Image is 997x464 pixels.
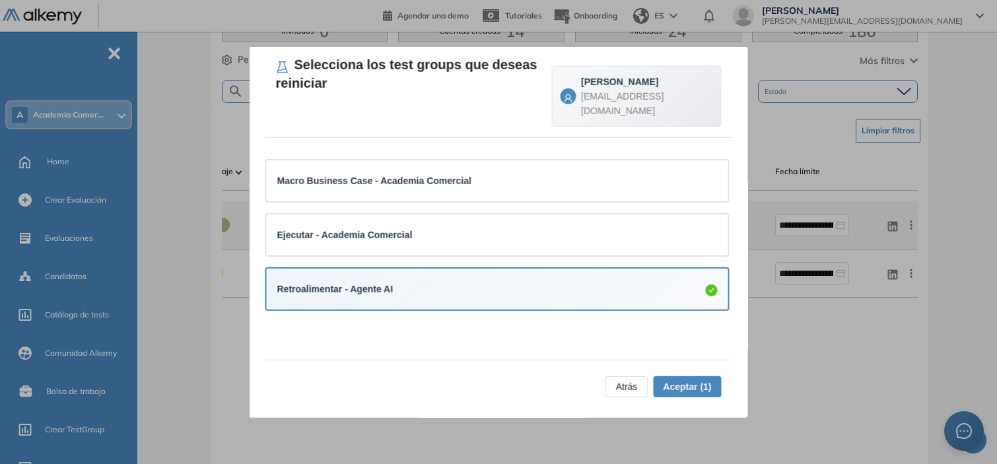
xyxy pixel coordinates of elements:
strong: Retroalimentar - Agente AI [277,284,394,294]
button: Atrás [605,376,648,397]
strong: Ejecutar - Academia Comercial [277,229,413,240]
button: Aceptar (1) [653,376,721,397]
span: check-circle [706,284,718,296]
span: Atrás [616,379,638,393]
span: Aceptar (1) [663,379,711,393]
